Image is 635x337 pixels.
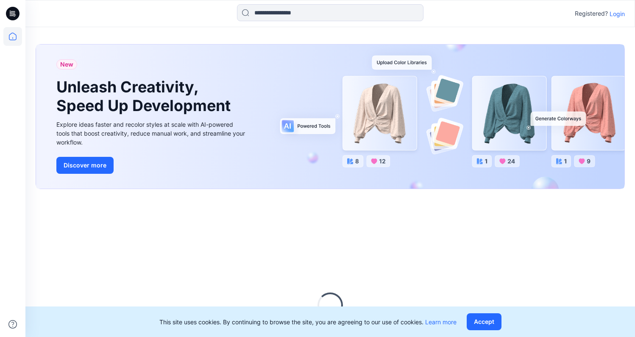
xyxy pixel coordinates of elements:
p: Registered? [575,8,608,19]
button: Discover more [56,157,114,174]
h1: Unleash Creativity, Speed Up Development [56,78,234,114]
p: Login [610,9,625,18]
span: New [60,59,73,70]
button: Accept [467,313,501,330]
a: Discover more [56,157,247,174]
a: Learn more [425,318,457,326]
p: This site uses cookies. By continuing to browse the site, you are agreeing to our use of cookies. [159,318,457,326]
div: Explore ideas faster and recolor styles at scale with AI-powered tools that boost creativity, red... [56,120,247,147]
